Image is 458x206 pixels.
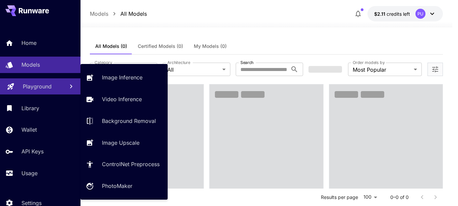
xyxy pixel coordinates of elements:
a: PhotoMaker [80,178,168,194]
p: Background Removal [102,117,156,125]
p: Library [21,104,39,112]
p: Home [21,39,37,47]
a: Video Inference [80,91,168,108]
span: All [167,66,219,74]
p: All Models [120,10,147,18]
p: Wallet [21,126,37,134]
span: Certified Models (0) [138,43,183,49]
p: Video Inference [102,95,142,103]
p: Models [90,10,108,18]
p: Usage [21,169,38,177]
span: Most Popular [353,66,411,74]
span: All Models (0) [95,43,127,49]
p: 0–0 of 0 [390,194,409,201]
a: Image Upscale [80,134,168,151]
div: $2.10517 [374,10,410,17]
label: Category [95,60,112,65]
span: credits left [387,11,410,17]
label: Search [240,60,253,65]
span: My Models (0) [194,43,227,49]
p: ControlNet Preprocess [102,160,160,168]
nav: breadcrumb [90,10,147,18]
div: PU [415,9,425,19]
span: $2.11 [374,11,387,17]
button: Open more filters [431,65,439,74]
p: API Keys [21,147,44,155]
button: $2.10517 [367,6,443,21]
div: 100 [361,192,380,202]
a: Image Inference [80,69,168,86]
p: Image Inference [102,73,142,81]
p: Playground [23,82,52,90]
p: Models [21,61,40,69]
a: ControlNet Preprocess [80,156,168,173]
p: Image Upscale [102,139,139,147]
p: Results per page [321,194,358,201]
label: Order models by [353,60,385,65]
p: PhotoMaker [102,182,132,190]
label: Architecture [167,60,190,65]
a: Background Removal [80,113,168,129]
